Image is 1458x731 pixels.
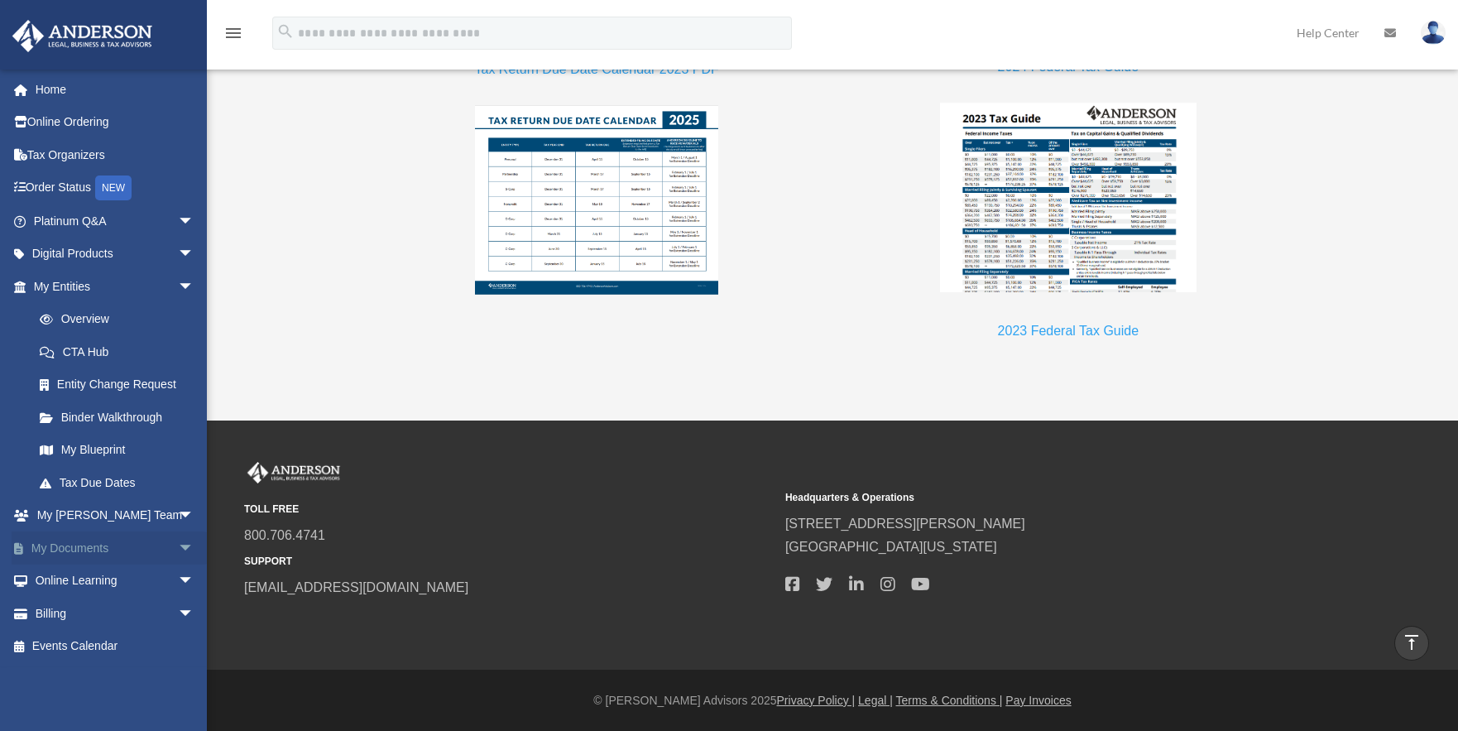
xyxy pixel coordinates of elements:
a: Legal | [858,694,893,707]
small: SUPPORT [244,553,774,570]
a: My [PERSON_NAME] Teamarrow_drop_down [12,499,219,532]
i: search [276,22,295,41]
img: 2025 tax dates [475,105,718,295]
a: My Blueprint [23,434,219,467]
a: menu [223,29,243,43]
span: arrow_drop_down [178,565,211,599]
a: 2023 Federal Tax Guide [998,324,1139,346]
a: Events Calendar [12,630,219,663]
img: Anderson Advisors Platinum Portal [244,462,343,483]
a: Online Learningarrow_drop_down [12,565,219,598]
a: 2024 Federal Tax Guide [998,60,1139,82]
a: Home [12,73,219,106]
a: CTA Hub [23,335,219,368]
a: Binder Walkthrough [23,401,219,434]
span: arrow_drop_down [178,531,211,565]
a: Billingarrow_drop_down [12,597,219,630]
a: [GEOGRAPHIC_DATA][US_STATE] [785,540,997,554]
i: menu [223,23,243,43]
div: © [PERSON_NAME] Advisors 2025 [207,690,1458,711]
img: Anderson Advisors Platinum Portal [7,20,157,52]
a: [EMAIL_ADDRESS][DOMAIN_NAME] [244,580,468,594]
a: 800.706.4741 [244,528,325,542]
div: NEW [95,176,132,200]
a: Order StatusNEW [12,171,219,205]
a: Tax Return Due Date Calendar 2023 PDF [475,62,719,84]
small: Headquarters & Operations [785,489,1315,507]
a: Tax Due Dates [23,466,211,499]
img: User Pic [1421,21,1446,45]
a: Tax Organizers [12,138,219,171]
span: arrow_drop_down [178,238,211,272]
a: Pay Invoices [1005,694,1071,707]
a: vertical_align_top [1394,626,1429,661]
a: Terms & Conditions | [896,694,1003,707]
a: My Documentsarrow_drop_down [12,531,219,565]
a: My Entitiesarrow_drop_down [12,270,219,303]
span: arrow_drop_down [178,597,211,631]
span: arrow_drop_down [178,270,211,304]
a: Online Ordering [12,106,219,139]
small: TOLL FREE [244,501,774,518]
span: arrow_drop_down [178,204,211,238]
a: Platinum Q&Aarrow_drop_down [12,204,219,238]
a: Digital Productsarrow_drop_down [12,238,219,271]
a: Privacy Policy | [777,694,856,707]
a: [STREET_ADDRESS][PERSON_NAME] [785,517,1025,531]
i: vertical_align_top [1402,632,1422,652]
a: Entity Change Request [23,368,219,402]
img: 2023 Federal Tax Reference Guide [940,103,1197,292]
span: arrow_drop_down [178,499,211,533]
a: Overview [23,303,219,336]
